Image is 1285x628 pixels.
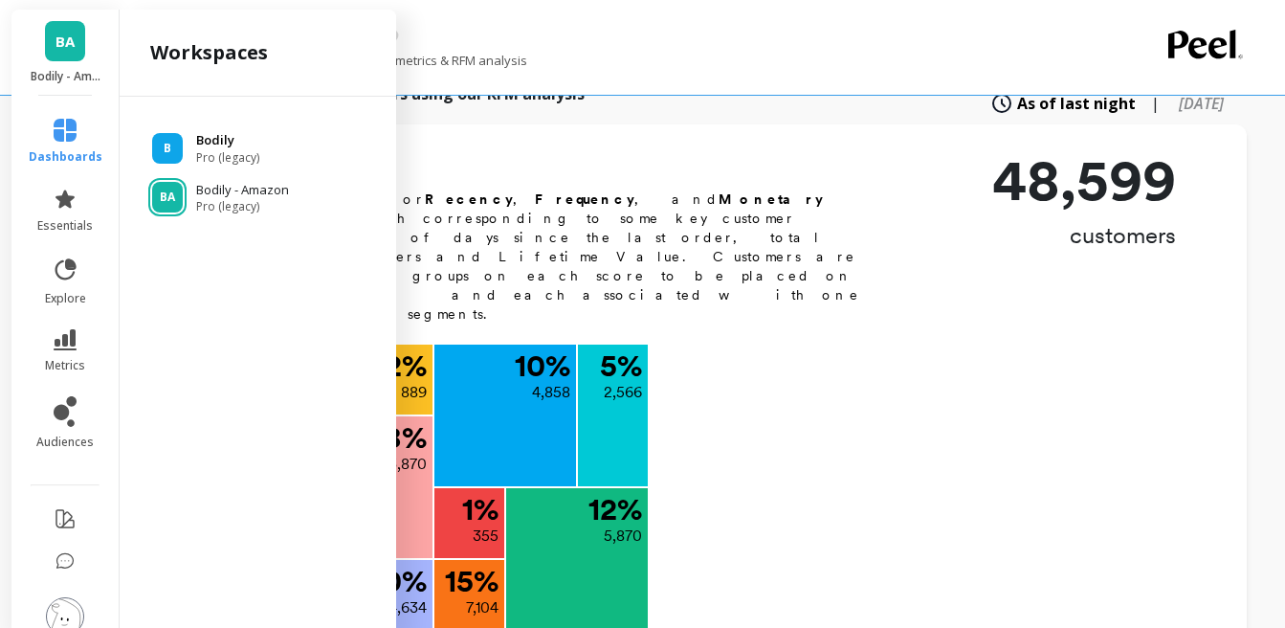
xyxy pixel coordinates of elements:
p: 2 % [385,350,427,381]
span: dashboards [29,149,102,165]
p: RFM stands for , , and , each corresponding to some key customer trait: number of days since the ... [232,190,882,324]
p: 14,634 [384,596,427,619]
span: Pro (legacy) [196,199,289,214]
p: Bodily - Amazon [196,181,289,200]
p: 10 % [515,350,570,381]
p: 2,566 [604,381,642,404]
p: 3,870 [388,453,427,476]
span: essentials [37,218,93,234]
p: 889 [401,381,427,404]
p: Bodily - Amazon [31,69,100,84]
p: 4,858 [532,381,570,404]
p: 5,870 [604,525,642,548]
b: Frequency [535,191,634,207]
p: 8 % [384,422,427,453]
p: customers [992,220,1176,251]
p: Bodily [196,131,259,150]
p: 5 % [600,350,642,381]
span: metrics [45,358,85,373]
h2: workspaces [150,39,268,66]
b: Recency [425,191,513,207]
h2: RFM Segments [232,151,882,182]
span: As of last night [1017,92,1136,115]
span: audiences [36,435,94,450]
p: 1 % [462,494,498,525]
p: 12 % [588,494,642,525]
span: | [1151,92,1160,115]
p: 7,104 [466,596,498,619]
span: [DATE] [1179,93,1224,114]
span: B [164,141,171,156]
span: Pro (legacy) [196,150,259,166]
span: BA [160,190,175,205]
p: 15 % [445,566,498,596]
span: explore [45,291,86,306]
span: BA [55,31,75,53]
p: 48,599 [992,151,1176,209]
p: 355 [473,525,498,548]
